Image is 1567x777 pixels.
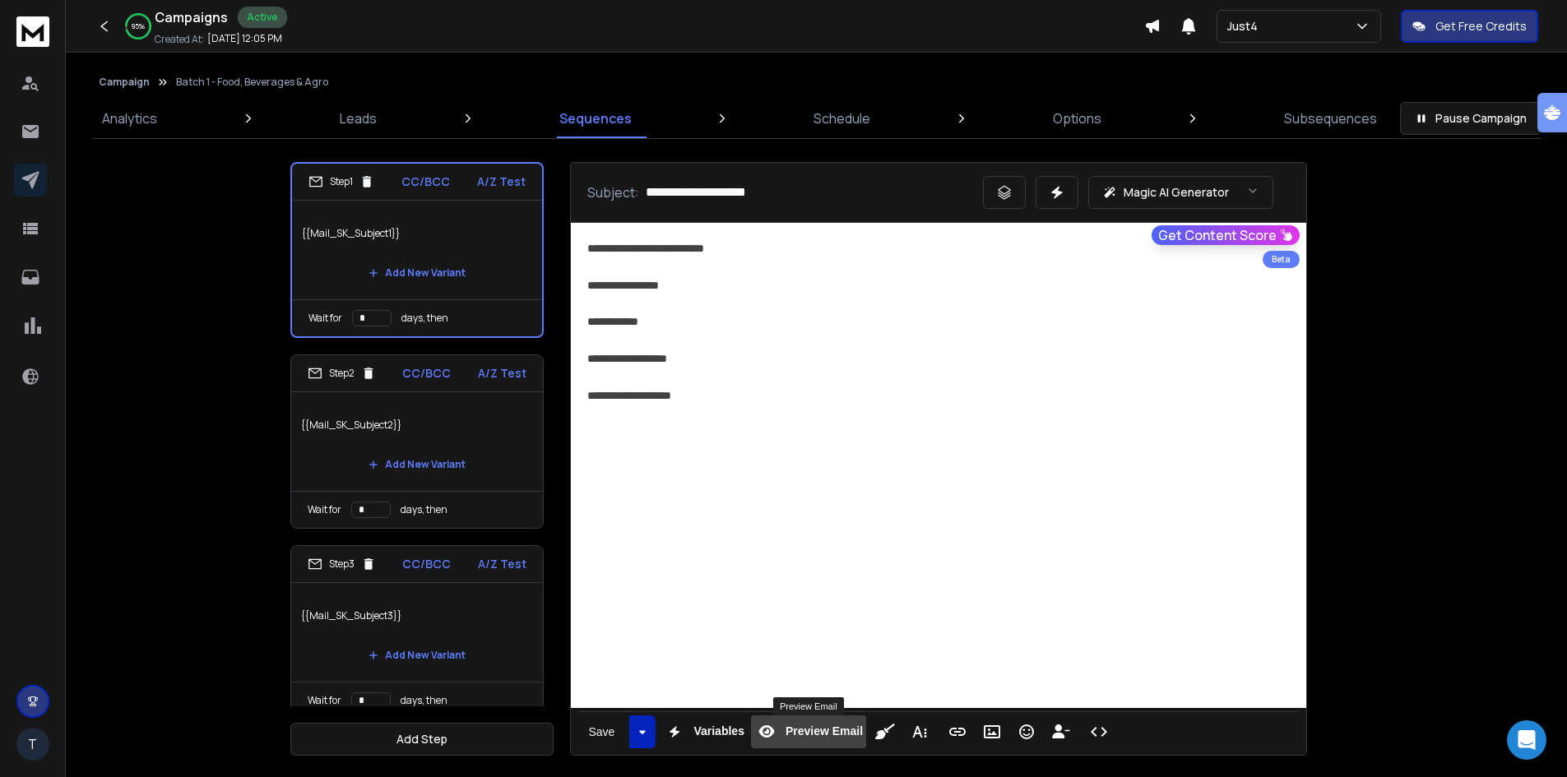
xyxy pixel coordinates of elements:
button: Insert Image (Ctrl+P) [976,715,1008,748]
div: Preview Email [773,697,844,715]
p: CC/BCC [402,556,451,572]
p: Schedule [814,109,870,128]
p: days, then [401,694,447,707]
p: Analytics [102,109,157,128]
button: Get Free Credits [1401,10,1538,43]
a: Options [1043,99,1111,138]
button: Insert Link (Ctrl+K) [942,715,973,748]
div: Step 2 [308,366,376,381]
p: CC/BCC [401,173,450,190]
p: Wait for [308,312,342,325]
button: Pause Campaign [1400,102,1541,135]
li: Step2CC/BCCA/Z Test{{Mail_SK_Subject2}}Add New VariantWait fordays, then [290,354,544,529]
h1: Campaigns [155,7,228,27]
p: Sequences [559,109,632,128]
a: Schedule [804,99,880,138]
p: Subject: [587,183,639,202]
button: Magic AI Generator [1088,176,1273,209]
button: Preview Email [751,715,866,748]
p: Just4 [1227,18,1264,35]
p: 95 % [132,21,145,31]
p: Magic AI Generator [1124,184,1229,201]
span: Preview Email [782,724,866,738]
p: days, then [401,312,448,325]
li: Step1CC/BCCA/Z Test{{Mail_SK_Subject1}}Add New VariantWait fordays, then [290,162,544,338]
p: {{Mail_SK_Subject1}} [302,210,532,257]
p: Subsequences [1284,109,1377,128]
div: Active [238,7,287,28]
p: Leads [340,109,377,128]
button: Variables [659,715,748,748]
p: [DATE] 12:05 PM [207,32,282,45]
button: Save [576,715,628,748]
div: Step 1 [308,174,374,189]
p: {{Mail_SK_Subject3}} [301,593,533,639]
button: Get Content Score [1152,225,1300,245]
button: Code View [1083,715,1115,748]
p: days, then [401,503,447,516]
p: Options [1053,109,1101,128]
a: Subsequences [1274,99,1387,138]
button: Clean HTML [869,715,901,748]
div: Beta [1263,251,1300,268]
button: Add Step [290,723,554,756]
button: T [16,728,49,761]
p: Get Free Credits [1435,18,1527,35]
a: Leads [330,99,387,138]
div: Step 3 [308,557,376,571]
button: Insert Unsubscribe Link [1045,715,1077,748]
a: Analytics [92,99,167,138]
img: logo [16,16,49,47]
li: Step3CC/BCCA/Z Test{{Mail_SK_Subject3}}Add New VariantWait fordays, then [290,545,544,719]
p: A/Z Test [478,556,526,572]
p: CC/BCC [402,365,451,382]
div: Open Intercom Messenger [1507,720,1546,760]
button: Add New Variant [355,639,479,672]
button: More Text [904,715,935,748]
p: Wait for [308,503,341,516]
p: A/Z Test [478,365,526,382]
p: A/Z Test [477,173,526,190]
p: Created At: [155,33,204,46]
button: Emoticons [1011,715,1042,748]
button: Add New Variant [355,257,479,289]
button: Campaign [99,76,150,89]
a: Sequences [549,99,642,138]
p: {{Mail_SK_Subject2}} [301,402,533,448]
button: Add New Variant [355,448,479,481]
p: Wait for [308,694,341,707]
span: Variables [690,724,748,738]
p: Batch 1 - Food, Beverages & Agro [176,76,328,89]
